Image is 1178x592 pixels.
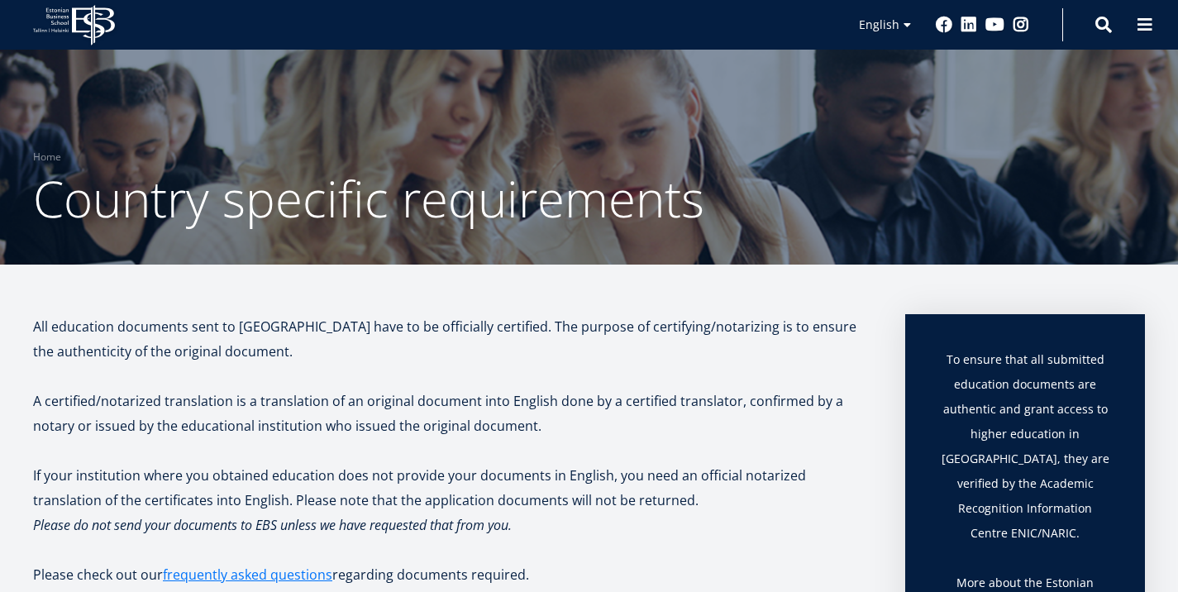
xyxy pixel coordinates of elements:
em: Please do not send your documents to EBS unless we have requested that from you. [33,516,512,534]
p: A certified/notarized translation is a translation of an original document into English done by a... [33,389,872,438]
a: Linkedin [961,17,977,33]
a: Instagram [1013,17,1029,33]
p: All education documents sent to [GEOGRAPHIC_DATA] have to be officially certified. The purpose of... [33,314,872,364]
a: frequently asked questions [163,562,332,587]
p: If your institution where you obtained education does not provide your documents in English, you ... [33,463,872,513]
p: To ensure that all submitted education documents are authentic and grant access to higher educati... [938,347,1112,571]
a: Facebook [936,17,952,33]
a: Youtube [985,17,1004,33]
span: Country specific requirements [33,165,704,232]
a: Home [33,149,61,165]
